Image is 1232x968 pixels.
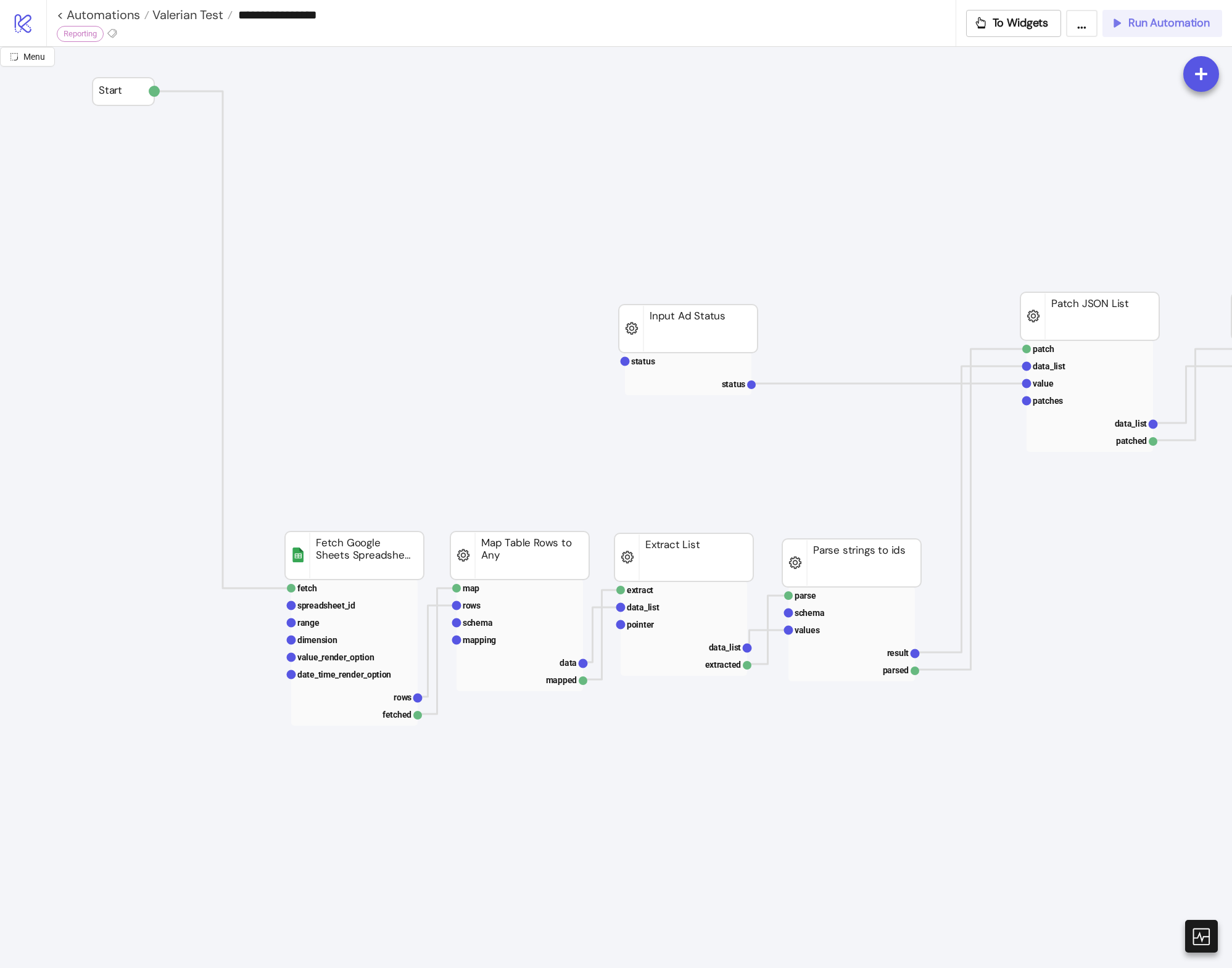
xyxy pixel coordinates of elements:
[149,7,223,23] span: Valerian Test
[297,618,320,628] text: range
[23,52,45,62] span: Menu
[297,635,337,645] text: dimension
[149,9,233,21] a: Valerian Test
[297,583,317,593] text: fetch
[560,658,577,668] text: data
[627,585,653,595] text: extract
[722,379,746,389] text: status
[1033,396,1063,406] text: patches
[795,608,825,618] text: schema
[795,591,816,601] text: parse
[627,602,659,612] text: data_list
[709,642,742,652] text: data_list
[297,670,391,679] text: date_time_render_option
[1033,361,1065,371] text: data_list
[297,652,374,662] text: value_render_option
[1128,16,1210,30] span: Run Automation
[57,9,149,21] a: < Automations
[627,620,654,630] text: pointer
[887,648,909,658] text: result
[1102,10,1222,37] button: Run Automation
[1115,419,1147,429] text: data_list
[993,16,1049,30] span: To Widgets
[463,583,479,593] text: map
[631,356,655,366] text: status
[1066,10,1098,37] button: ...
[463,635,496,645] text: mapping
[297,601,355,610] text: spreadsheet_id
[1033,344,1054,354] text: patch
[394,692,411,702] text: rows
[463,601,481,610] text: rows
[1033,379,1054,388] text: value
[795,625,820,635] text: values
[10,52,19,61] span: radius-bottomright
[966,10,1062,37] button: To Widgets
[463,618,493,628] text: schema
[57,26,104,42] div: Reporting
